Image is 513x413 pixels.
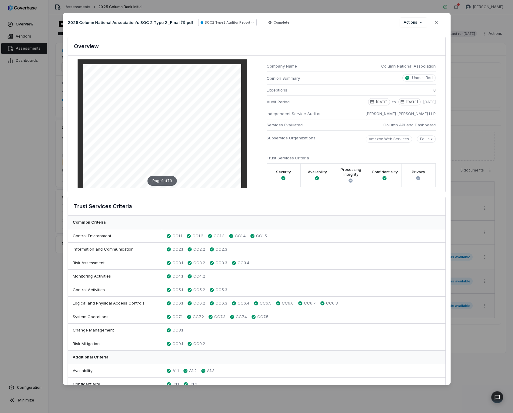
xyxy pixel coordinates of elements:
[68,310,162,324] div: System Operations
[369,137,409,142] p: Amazon Web Services
[172,233,182,239] span: CC1.1
[148,176,177,186] div: Page 1 of 79
[267,111,321,117] span: Independent Service Auditor
[172,341,183,347] span: CC9.1
[68,337,162,351] div: Risk Mitigation
[68,283,162,297] div: Control Activities
[260,300,271,306] span: CC6.5
[172,327,183,333] span: CC8.1
[207,368,215,374] span: A1.3
[172,287,183,293] span: CC5.1
[68,364,162,378] div: Availability
[383,122,436,128] span: Column API and Dashboard
[235,233,246,239] span: CC1.4
[404,20,417,25] span: Actions
[193,273,205,279] span: CC4.2
[172,381,179,387] span: C1.1
[193,314,204,320] span: CC7.2
[215,287,227,293] span: CC5.3
[189,381,197,387] span: C1.2
[68,351,445,364] div: Additional Criteria
[238,260,249,266] span: CC3.4
[172,314,182,320] span: CC7.1
[267,87,287,93] span: Exceptions
[189,368,197,374] span: A1.2
[68,20,193,25] p: 2025 Column National Association's SOC 2 Type 2 _Final (1).pdf
[372,170,398,175] label: Confidentiality
[68,243,162,256] div: Information and Communication
[193,287,205,293] span: CC5.2
[257,314,268,320] span: CC7.5
[267,63,376,69] span: Company Name
[406,99,418,104] p: [DATE]
[365,111,436,117] span: [PERSON_NAME] [PERSON_NAME] LLP
[267,99,290,105] span: Audit Period
[256,233,267,239] span: CC1.5
[308,170,327,175] label: Availability
[192,233,203,239] span: CC1.2
[423,99,436,105] span: [DATE]
[215,300,227,306] span: CC6.3
[193,341,205,347] span: CC9.2
[400,18,427,27] button: Actions
[68,270,162,283] div: Monitoring Activities
[376,99,388,104] p: [DATE]
[74,202,132,211] h3: Trust Services Criteria
[74,42,99,51] h3: Overview
[267,122,303,128] span: Services Evaluated
[381,63,436,69] span: Column National Association
[68,297,162,310] div: Logical and Physical Access Controls
[68,324,162,337] div: Change Management
[68,216,445,229] div: Common Criteria
[433,87,436,93] span: 0
[68,229,162,243] div: Control Environment
[236,314,247,320] span: CC7.4
[267,135,315,141] span: Subservice Organizations
[420,137,433,142] p: Equinix
[267,75,305,81] span: Opinion Summary
[198,19,257,26] button: SOC2 Type2 Auditor Report
[193,246,205,252] span: CC2.2
[215,246,227,252] span: CC2.3
[304,300,316,306] span: CC6.7
[276,170,291,175] label: Security
[338,167,364,177] label: Processing Integrity
[172,368,179,374] span: A1.1
[412,170,425,175] label: Privacy
[172,246,183,252] span: CC2.1
[193,260,205,266] span: CC3.2
[172,300,183,306] span: CC6.1
[68,378,162,391] div: Confidentiality
[193,300,205,306] span: CC6.2
[172,260,183,266] span: CC3.1
[215,260,227,266] span: CC3.3
[274,20,289,25] span: Complete
[214,314,225,320] span: CC7.3
[392,99,396,105] span: to
[412,75,433,80] p: Unqualified
[68,256,162,270] div: Risk Assessment
[172,273,183,279] span: CC4.1
[238,300,249,306] span: CC6.4
[267,155,309,160] span: Trust Services Criteria
[282,300,294,306] span: CC6.6
[214,233,225,239] span: CC1.3
[326,300,338,306] span: CC6.8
